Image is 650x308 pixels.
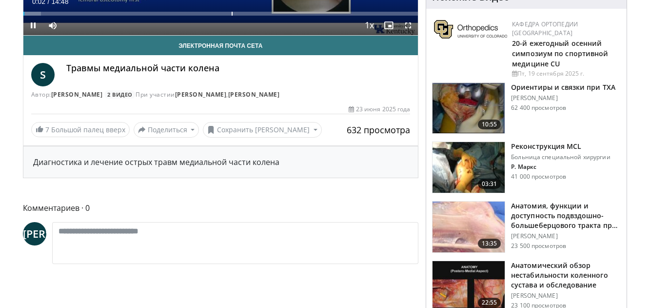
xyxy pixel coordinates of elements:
ya-tr-span: 23 500 просмотров [511,242,566,250]
button: Поделиться [134,122,199,138]
ya-tr-span: Ориентиры и связки при ТХА [511,82,615,92]
span: 22:55 [478,298,501,308]
a: 10:55 Ориентиры и связки при ТХА [PERSON_NAME] 62 400 просмотров [432,82,621,134]
ya-tr-span: Комментариев [23,202,79,214]
ya-tr-span: Реконструкция MCL [511,142,581,151]
ya-tr-span: Сохранить [PERSON_NAME] [217,124,310,135]
img: Marx_MCL_100004569_3.jpg.150x105_q85_crop-smart_upscale.jpg [433,142,505,193]
button: Mute [43,16,62,35]
ya-tr-span: [PERSON_NAME] [511,291,558,300]
a: [PERSON_NAME] [228,90,280,99]
a: 20-й ежегодный осенний симпозиум по спортивной медицине CU [512,39,608,68]
a: [PERSON_NAME] [23,222,46,246]
a: [PERSON_NAME] [175,90,227,99]
button: Сохранить [PERSON_NAME] [203,122,322,138]
ya-tr-span: 2 видео [107,91,133,98]
a: [PERSON_NAME] [51,90,103,99]
ya-tr-span: Поделиться [148,124,187,135]
span: 03:31 [478,179,501,189]
button: Enable picture-in-picture mode [379,16,398,35]
ya-tr-span: Диагностика и лечение острых травм медиальной части колена [33,157,279,167]
ya-tr-span: Пт, 19 сентября 2025 г. [517,69,584,78]
ya-tr-span: Электронная почта Сета [178,41,262,50]
a: Кафедра ортопедии [GEOGRAPHIC_DATA] [512,20,578,37]
ya-tr-span: Анатомический обзор нестабильности коленного сустава и обследование [511,261,608,289]
img: 88434a0e-b753-4bdd-ac08-0695542386d5.150x105_q85_crop-smart_upscale.jpg [433,83,505,134]
button: Pause [23,16,43,35]
ya-tr-span: 41 000 просмотров [511,172,566,181]
ya-tr-span: 7 [45,125,49,134]
div: Progress Bar [23,12,418,16]
a: 7 Большой палец вверх [31,122,130,137]
ya-tr-span: 23 июня 2025 года [356,105,410,114]
ya-tr-span: [PERSON_NAME] [511,232,558,240]
img: 38616_0000_3.png.150x105_q85_crop-smart_upscale.jpg [433,202,505,252]
a: 03:31 Реконструкция MCL Больница специальной хирургии Р. Маркс 41 000 просмотров [432,142,621,193]
ya-tr-span: Больница специальной хирургии [511,153,610,161]
ya-tr-span: При участии [136,90,175,99]
a: 13:35 Анатомия, функции и доступность подвздошно-большеберцового тракта при тотальном эндопротези... [432,201,621,253]
ya-tr-span: 0 [85,202,90,214]
ya-tr-span: Большой палец вверх [51,125,125,134]
ya-tr-span: 632 просмотра [347,124,410,136]
a: Электронная почта Сета [23,36,418,55]
a: S [31,63,55,86]
img: 355603a8-37da-49b6-856f-e00d7e9307d3.png.150x105_q85_autocrop_double_scale_upscale_version-0.2.png [434,20,507,39]
ya-tr-span: S [40,67,46,82]
ya-tr-span: 62 400 просмотров [511,103,566,112]
ya-tr-span: [PERSON_NAME] [23,226,106,241]
span: 10:55 [478,120,501,129]
ya-tr-span: , [226,90,228,99]
a: 2 видео [104,90,136,99]
ya-tr-span: Р. Маркс [511,163,536,171]
button: Fullscreen [398,16,418,35]
ya-tr-span: Анатомия, функции и доступность подвздошно-большеберцового тракта при тотальном эндопротезировани... [511,201,617,259]
button: Playback Rate [359,16,379,35]
span: 13:35 [478,239,501,248]
ya-tr-span: Травмы медиальной части колена [66,62,219,74]
ya-tr-span: Автор: [31,90,51,99]
ya-tr-span: [PERSON_NAME] [511,94,558,102]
